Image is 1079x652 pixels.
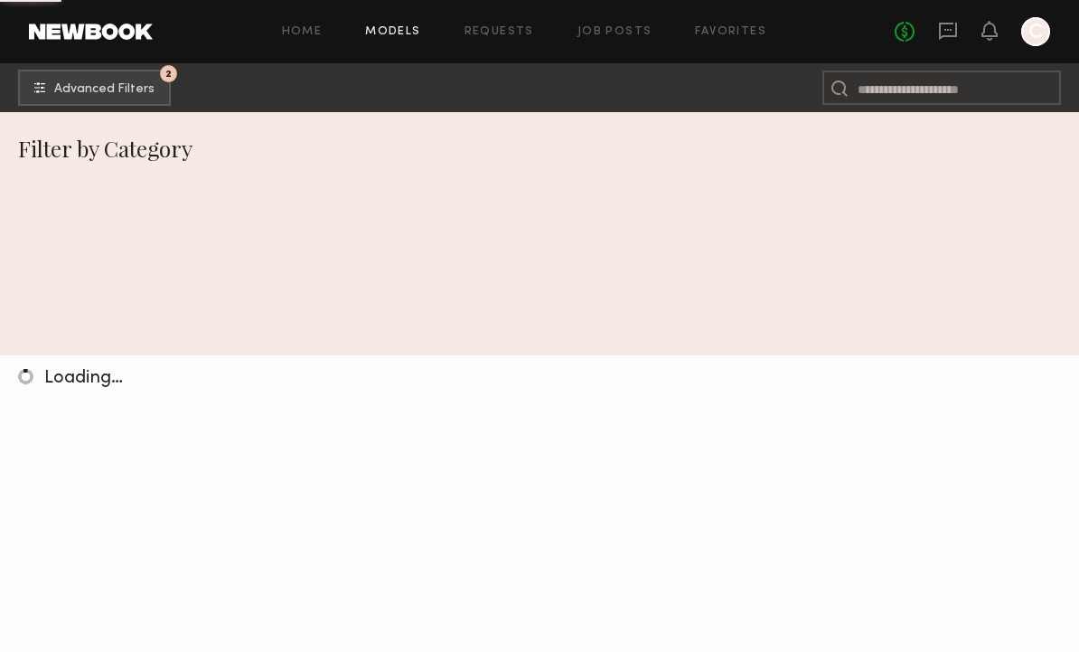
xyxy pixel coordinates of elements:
[44,370,123,387] span: Loading…
[1021,17,1050,46] a: C
[695,26,766,38] a: Favorites
[464,26,534,38] a: Requests
[54,83,155,96] span: Advanced Filters
[577,26,652,38] a: Job Posts
[18,134,1079,163] div: Filter by Category
[282,26,323,38] a: Home
[165,70,172,78] span: 2
[18,70,171,106] button: 2Advanced Filters
[365,26,420,38] a: Models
